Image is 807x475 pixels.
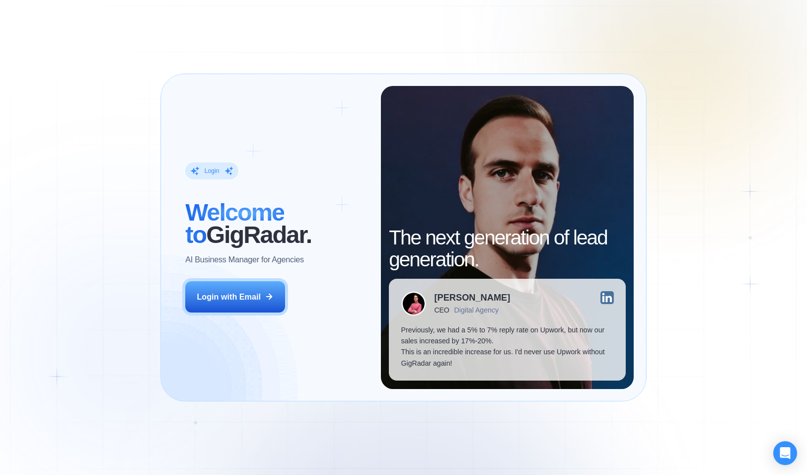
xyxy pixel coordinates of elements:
[435,293,511,302] div: [PERSON_NAME]
[185,199,284,248] span: Welcome to
[185,281,285,313] button: Login with Email
[435,306,449,314] div: CEO
[185,201,368,245] h2: ‍ GigRadar.
[205,167,220,175] div: Login
[454,306,499,314] div: Digital Agency
[389,227,626,271] h2: The next generation of lead generation.
[185,254,304,265] p: AI Business Manager for Agencies
[401,324,614,369] p: Previously, we had a 5% to 7% reply rate on Upwork, but now our sales increased by 17%-20%. This ...
[773,441,797,465] div: Open Intercom Messenger
[197,291,261,302] div: Login with Email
